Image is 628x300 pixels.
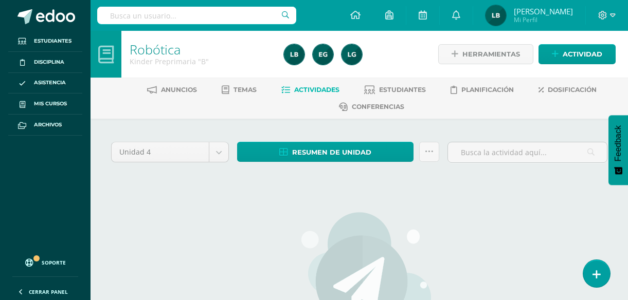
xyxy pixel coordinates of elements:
[339,99,404,115] a: Conferencias
[112,142,228,162] a: Unidad 4
[539,44,616,64] a: Actividad
[130,41,181,58] a: Robótica
[34,79,66,87] span: Asistencia
[234,86,257,93] span: Temas
[563,45,602,64] span: Actividad
[284,44,304,65] img: 066aefb53e660acfbb28117153d86e1e.png
[222,82,257,98] a: Temas
[34,121,62,129] span: Archivos
[130,42,272,57] h1: Robótica
[448,142,607,162] input: Busca la actividad aquí...
[12,249,78,274] a: Soporte
[352,103,404,110] span: Conferencias
[147,82,197,98] a: Anuncios
[34,37,71,45] span: Estudiantes
[34,58,64,66] span: Disciplina
[119,142,201,162] span: Unidad 4
[614,125,623,161] span: Feedback
[364,82,426,98] a: Estudiantes
[34,100,67,108] span: Mis cursos
[281,82,339,98] a: Actividades
[451,82,514,98] a: Planificación
[42,259,66,266] span: Soporte
[462,45,520,64] span: Herramientas
[29,288,68,295] span: Cerrar panel
[438,44,533,64] a: Herramientas
[539,82,597,98] a: Dosificación
[514,15,573,24] span: Mi Perfil
[8,115,82,136] a: Archivos
[130,57,272,66] div: Kinder Preprimaria 'B'
[514,6,573,16] span: [PERSON_NAME]
[461,86,514,93] span: Planificación
[294,86,339,93] span: Actividades
[97,7,296,24] input: Busca un usuario...
[8,93,82,115] a: Mis cursos
[486,5,506,26] img: 066aefb53e660acfbb28117153d86e1e.png
[8,52,82,73] a: Disciplina
[548,86,597,93] span: Dosificación
[161,86,197,93] span: Anuncios
[313,44,333,65] img: 4615313cb8110bcdf70a3d7bb033b77e.png
[8,31,82,52] a: Estudiantes
[379,86,426,93] span: Estudiantes
[8,73,82,94] a: Asistencia
[237,142,414,162] a: Resumen de unidad
[292,143,371,162] span: Resumen de unidad
[608,115,628,185] button: Feedback - Mostrar encuesta
[342,44,362,65] img: b18d4c11e185ad35d013124f54388215.png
